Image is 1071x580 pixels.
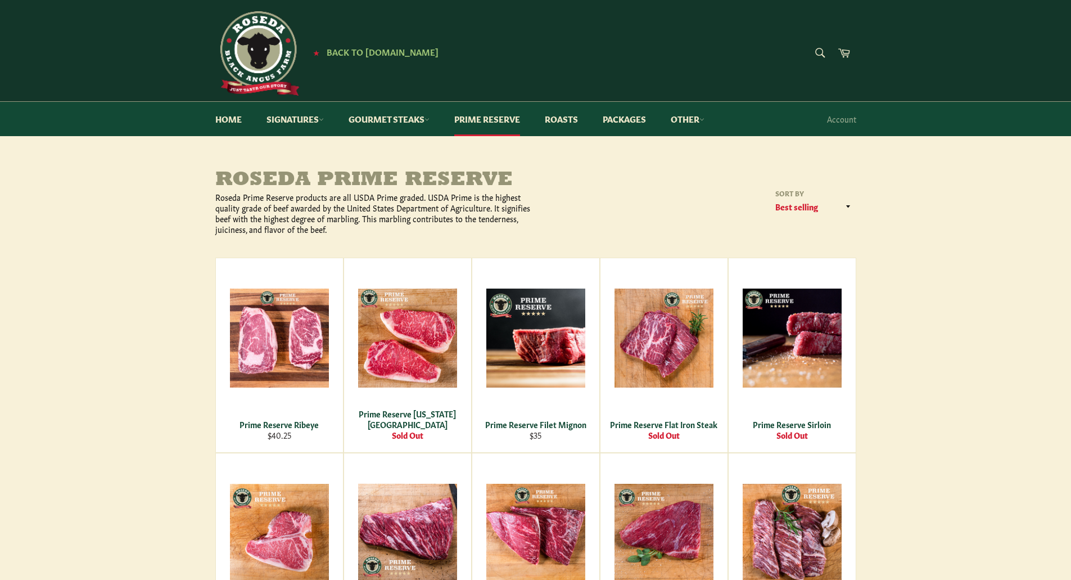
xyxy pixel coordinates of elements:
a: Home [204,102,253,136]
a: Account [821,102,862,136]
div: Sold Out [735,430,848,440]
div: Prime Reserve Flat Iron Steak [607,419,720,430]
img: Prime Reserve Sirloin [743,289,842,388]
img: Roseda Beef [215,11,300,96]
div: $35 [479,430,592,440]
a: Prime Reserve [443,102,531,136]
img: Prime Reserve Ribeye [230,289,329,388]
a: Packages [591,102,657,136]
div: Prime Reserve Ribeye [223,419,336,430]
div: $40.25 [223,430,336,440]
a: Roasts [534,102,589,136]
a: Prime Reserve Filet Mignon Prime Reserve Filet Mignon $35 [472,258,600,453]
a: Other [659,102,716,136]
a: Signatures [255,102,335,136]
h1: Roseda Prime Reserve [215,169,536,192]
div: Sold Out [351,430,464,440]
a: Gourmet Steaks [337,102,441,136]
img: Prime Reserve New York Strip [358,289,457,388]
div: Prime Reserve Sirloin [735,419,848,430]
span: ★ [313,48,319,57]
div: Sold Out [607,430,720,440]
div: Prime Reserve Filet Mignon [479,419,592,430]
p: Roseda Prime Reserve products are all USDA Prime graded. USDA Prime is the highest quality grade ... [215,192,536,235]
img: Prime Reserve Filet Mignon [486,289,585,388]
span: Back to [DOMAIN_NAME] [327,46,439,57]
a: Prime Reserve Sirloin Prime Reserve Sirloin Sold Out [728,258,856,453]
img: Prime Reserve Flat Iron Steak [614,289,713,388]
div: Prime Reserve [US_STATE][GEOGRAPHIC_DATA] [351,408,464,430]
a: Prime Reserve Ribeye Prime Reserve Ribeye $40.25 [215,258,344,453]
label: Sort by [772,188,856,198]
a: Prime Reserve Flat Iron Steak Prime Reserve Flat Iron Steak Sold Out [600,258,728,453]
a: Prime Reserve New York Strip Prime Reserve [US_STATE][GEOGRAPHIC_DATA] Sold Out [344,258,472,453]
a: ★ Back to [DOMAIN_NAME] [308,48,439,57]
